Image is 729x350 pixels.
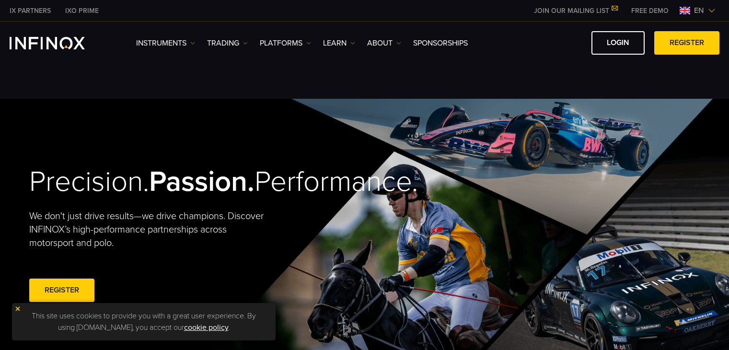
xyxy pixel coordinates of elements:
a: Instruments [136,37,195,49]
a: INFINOX [2,6,58,16]
span: en [690,5,708,16]
strong: Passion. [149,164,255,199]
a: REGISTER [654,31,719,55]
a: SPONSORSHIPS [413,37,468,49]
a: TRADING [207,37,248,49]
a: cookie policy [184,323,229,332]
a: LOGIN [591,31,645,55]
h2: Precision. Performance. [29,164,331,199]
a: ABOUT [367,37,401,49]
a: INFINOX Logo [10,37,107,49]
a: Learn [323,37,355,49]
p: We don't just drive results—we drive champions. Discover INFINOX’s high-performance partnerships ... [29,210,271,250]
img: yellow close icon [14,305,21,312]
a: REGISTER [29,279,94,302]
a: PLATFORMS [260,37,311,49]
p: This site uses cookies to provide you with a great user experience. By using [DOMAIN_NAME], you a... [17,308,271,336]
a: INFINOX MENU [624,6,676,16]
a: JOIN OUR MAILING LIST [527,7,624,15]
a: INFINOX [58,6,106,16]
